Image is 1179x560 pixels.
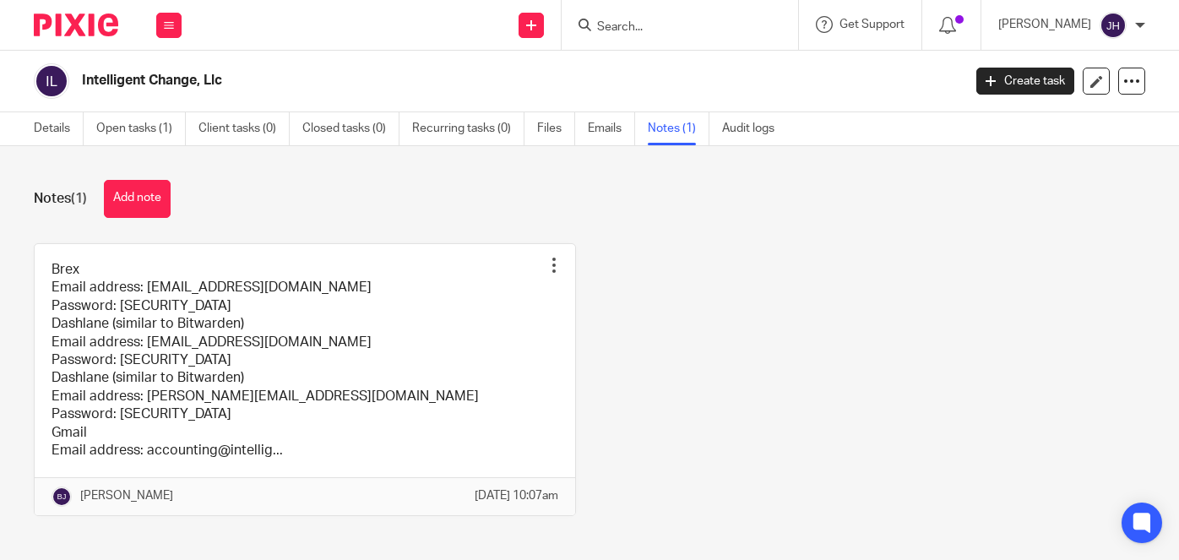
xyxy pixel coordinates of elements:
[722,112,787,145] a: Audit logs
[34,112,84,145] a: Details
[588,112,635,145] a: Emails
[998,16,1091,33] p: [PERSON_NAME]
[52,487,72,507] img: svg%3E
[104,180,171,218] button: Add note
[412,112,524,145] a: Recurring tasks (0)
[82,72,777,90] h2: Intelligent Change, Llc
[475,487,558,504] p: [DATE] 10:07am
[839,19,905,30] span: Get Support
[34,63,69,99] img: svg%3E
[34,14,118,36] img: Pixie
[302,112,399,145] a: Closed tasks (0)
[198,112,290,145] a: Client tasks (0)
[34,190,87,208] h1: Notes
[1100,12,1127,39] img: svg%3E
[71,192,87,205] span: (1)
[96,112,186,145] a: Open tasks (1)
[648,112,709,145] a: Notes (1)
[80,487,173,504] p: [PERSON_NAME]
[595,20,747,35] input: Search
[537,112,575,145] a: Files
[976,68,1074,95] a: Create task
